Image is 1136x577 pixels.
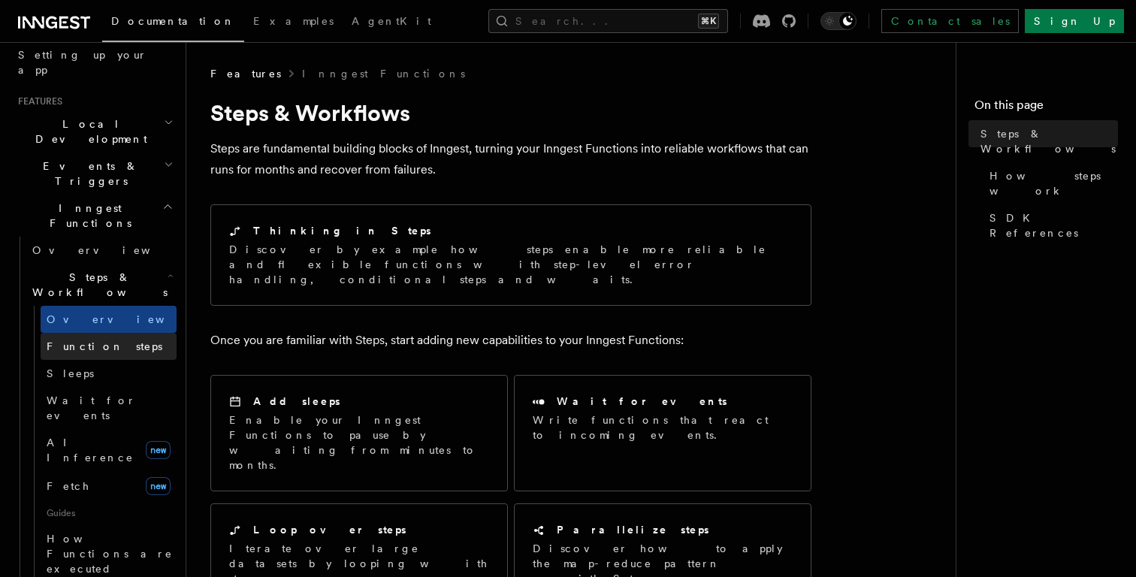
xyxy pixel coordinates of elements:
span: Documentation [111,15,235,27]
a: Contact sales [881,9,1019,33]
span: Sleeps [47,367,94,379]
span: AgentKit [352,15,431,27]
a: Inngest Functions [302,66,465,81]
a: Overview [41,306,177,333]
p: Discover by example how steps enable more reliable and flexible functions with step-level error h... [229,242,793,287]
span: Inngest Functions [12,201,162,231]
span: How steps work [989,168,1118,198]
a: AI Inferencenew [41,429,177,471]
span: Overview [47,313,201,325]
span: Setting up your app [18,49,147,76]
h4: On this page [974,96,1118,120]
a: Examples [244,5,343,41]
span: Steps & Workflows [26,270,168,300]
p: Once you are familiar with Steps, start adding new capabilities to your Inngest Functions: [210,330,811,351]
a: Wait for events [41,387,177,429]
span: Guides [41,501,177,525]
a: Overview [26,237,177,264]
a: Documentation [102,5,244,42]
span: new [146,441,171,459]
h2: Loop over steps [253,522,406,537]
span: Wait for events [47,394,136,421]
span: SDK References [989,210,1118,240]
span: Local Development [12,116,164,147]
h2: Wait for events [557,394,727,409]
span: Events & Triggers [12,159,164,189]
span: Steps & Workflows [980,126,1118,156]
span: new [146,477,171,495]
span: Features [210,66,281,81]
a: AgentKit [343,5,440,41]
a: Sign Up [1025,9,1124,33]
button: Inngest Functions [12,195,177,237]
a: Sleeps [41,360,177,387]
a: Function steps [41,333,177,360]
a: Steps & Workflows [974,120,1118,162]
a: Fetchnew [41,471,177,501]
a: How steps work [983,162,1118,204]
h1: Steps & Workflows [210,99,811,126]
p: Enable your Inngest Functions to pause by waiting from minutes to months. [229,412,489,473]
span: Overview [32,244,187,256]
a: Wait for eventsWrite functions that react to incoming events. [514,375,811,491]
h2: Add sleeps [253,394,340,409]
kbd: ⌘K [698,14,719,29]
button: Events & Triggers [12,153,177,195]
a: SDK References [983,204,1118,246]
button: Search...⌘K [488,9,728,33]
a: Thinking in StepsDiscover by example how steps enable more reliable and flexible functions with s... [210,204,811,306]
a: Add sleepsEnable your Inngest Functions to pause by waiting from minutes to months. [210,375,508,491]
p: Write functions that react to incoming events. [533,412,793,443]
span: How Functions are executed [47,533,173,575]
span: AI Inference [47,437,134,464]
p: Steps are fundamental building blocks of Inngest, turning your Inngest Functions into reliable wo... [210,138,811,180]
span: Function steps [47,340,162,352]
span: Fetch [47,480,90,492]
h2: Parallelize steps [557,522,709,537]
button: Local Development [12,110,177,153]
span: Examples [253,15,334,27]
span: Features [12,95,62,107]
button: Toggle dark mode [820,12,857,30]
button: Steps & Workflows [26,264,177,306]
a: Setting up your app [12,41,177,83]
h2: Thinking in Steps [253,223,431,238]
